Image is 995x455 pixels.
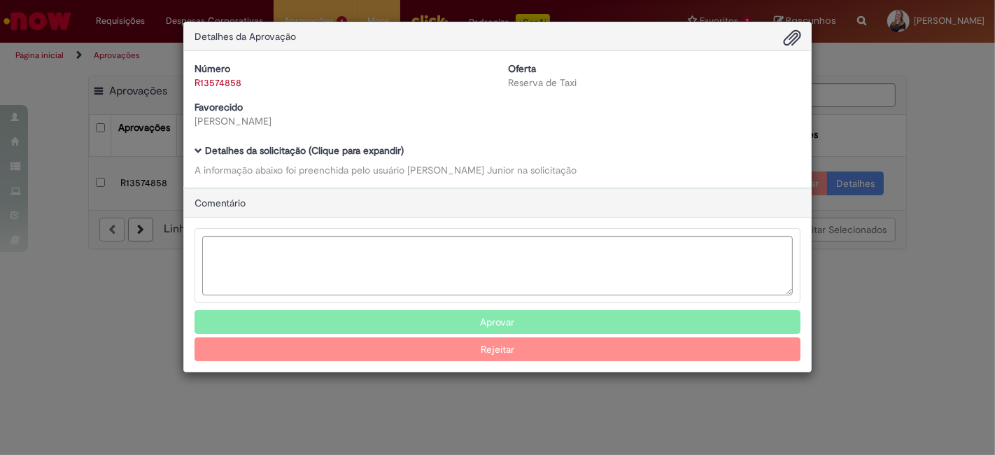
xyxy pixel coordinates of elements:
button: Rejeitar [195,337,800,361]
b: Detalhes da solicitação (Clique para expandir) [205,144,404,157]
b: Oferta [508,62,536,75]
span: Detalhes da Aprovação [195,30,296,43]
b: Favorecido [195,101,243,113]
a: R13574858 [195,76,241,89]
button: Aprovar [195,310,800,334]
h5: Detalhes da solicitação (Clique para expandir) [195,146,800,156]
div: A informação abaixo foi preenchida pelo usuário [PERSON_NAME] Junior na solicitação [195,163,800,177]
span: Comentário [195,197,246,209]
div: Reserva de Taxi [508,76,800,90]
b: Número [195,62,230,75]
div: [PERSON_NAME] [195,114,487,128]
